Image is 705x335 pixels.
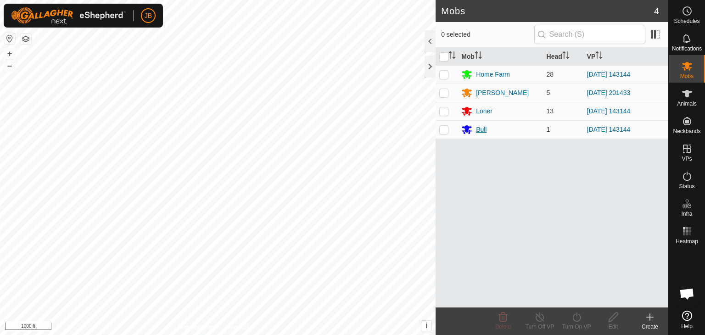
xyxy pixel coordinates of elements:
[145,11,152,21] span: JB
[672,46,702,51] span: Notifications
[547,71,554,78] span: 28
[20,33,31,45] button: Map Layers
[441,6,654,17] h2: Mobs
[4,48,15,59] button: +
[11,7,126,24] img: Gallagher Logo
[421,321,431,331] button: i
[587,89,631,96] a: [DATE] 201433
[534,25,645,44] input: Search (S)
[441,30,534,39] span: 0 selected
[448,53,456,60] p-sorticon: Activate to sort
[4,33,15,44] button: Reset Map
[547,89,550,96] span: 5
[182,323,216,331] a: Privacy Policy
[476,106,492,116] div: Loner
[677,101,697,106] span: Animals
[654,4,659,18] span: 4
[543,48,583,66] th: Head
[632,323,668,331] div: Create
[476,125,487,134] div: Bull
[587,71,631,78] a: [DATE] 143144
[227,323,254,331] a: Contact Us
[673,280,701,307] div: Open chat
[676,239,698,244] span: Heatmap
[562,53,570,60] p-sorticon: Activate to sort
[587,107,631,115] a: [DATE] 143144
[681,324,693,329] span: Help
[547,107,554,115] span: 13
[495,324,511,330] span: Delete
[680,73,694,79] span: Mobs
[547,126,550,133] span: 1
[558,323,595,331] div: Turn On VP
[679,184,694,189] span: Status
[595,323,632,331] div: Edit
[583,48,668,66] th: VP
[425,322,427,329] span: i
[476,88,529,98] div: [PERSON_NAME]
[669,307,705,333] a: Help
[476,70,510,79] div: Home Farm
[4,60,15,71] button: –
[475,53,482,60] p-sorticon: Activate to sort
[587,126,631,133] a: [DATE] 143144
[681,211,692,217] span: Infra
[458,48,543,66] th: Mob
[682,156,692,162] span: VPs
[595,53,603,60] p-sorticon: Activate to sort
[674,18,699,24] span: Schedules
[521,323,558,331] div: Turn Off VP
[673,128,700,134] span: Neckbands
